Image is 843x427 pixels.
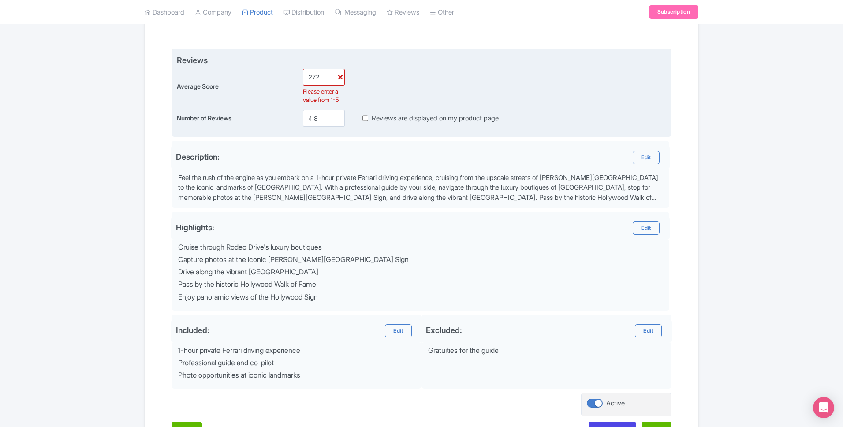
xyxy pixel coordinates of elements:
div: Please enter a value from 1-5 [303,87,345,105]
span: Average Score [177,82,219,90]
a: Edit [633,151,659,164]
a: Edit [633,221,659,235]
label: Reviews are displayed on my product page [372,113,499,124]
div: Photo opportunities at iconic landmarks [178,371,417,379]
div: Included: [176,326,209,335]
span: Reviews [177,54,666,66]
div: Active [606,398,625,408]
div: Drive along the vibrant [GEOGRAPHIC_DATA] [178,268,664,276]
div: Pass by the historic Hollywood Walk of Fame [178,281,664,288]
a: Edit [635,324,661,337]
div: Feel the rush of the engine as you embark on a 1-hour private Ferrari driving experience, cruisin... [178,173,664,203]
div: Highlights: [176,223,214,232]
div: Capture photos at the iconic [PERSON_NAME][GEOGRAPHIC_DATA] Sign [178,256,664,264]
div: Gratuities for the guide [428,347,667,355]
div: Professional guide and co-pilot [178,359,417,367]
div: Excluded: [426,326,462,335]
div: Cruise through Rodeo Drive's luxury boutiques [178,243,664,251]
div: 1-hour private Ferrari driving experience [178,347,417,355]
span: Number of Reviews [177,114,231,122]
a: Subscription [649,5,698,19]
div: Open Intercom Messenger [813,397,834,418]
div: Enjoy panoramic views of the Hollywood Sign [178,293,664,301]
a: Edit [385,324,411,337]
span: Description: [176,152,220,161]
